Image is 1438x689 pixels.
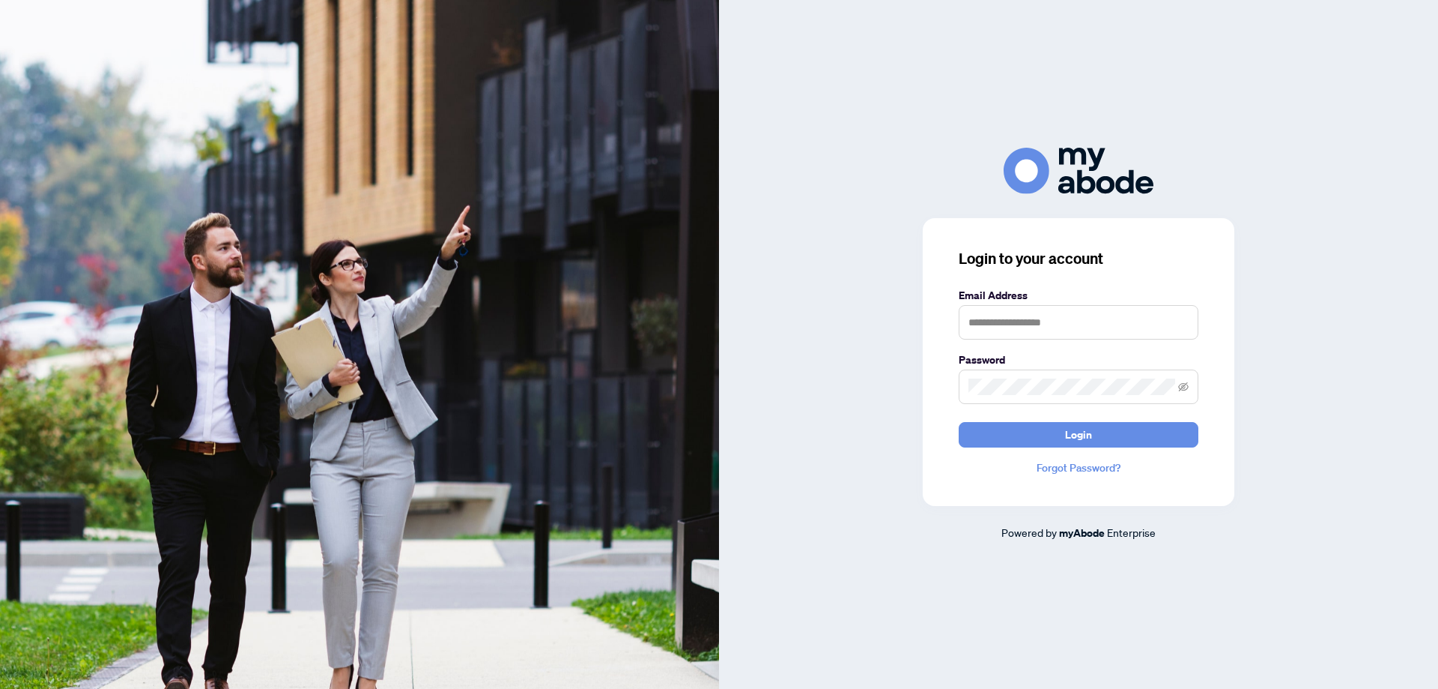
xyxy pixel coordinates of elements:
[1059,525,1105,541] a: myAbode
[959,248,1198,269] h3: Login to your account
[1001,526,1057,539] span: Powered by
[959,287,1198,304] label: Email Address
[1065,423,1092,447] span: Login
[959,422,1198,448] button: Login
[959,352,1198,368] label: Password
[1004,148,1153,193] img: ma-logo
[1107,526,1156,539] span: Enterprise
[1178,382,1189,392] span: eye-invisible
[959,460,1198,476] a: Forgot Password?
